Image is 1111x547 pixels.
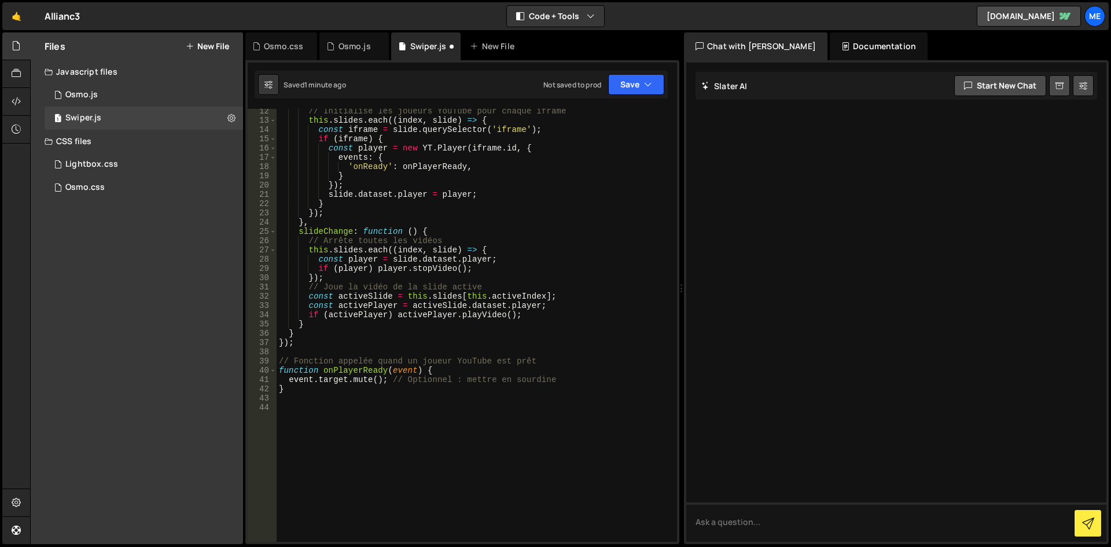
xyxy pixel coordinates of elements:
a: Me [1084,6,1105,27]
div: 25 [248,227,277,236]
div: Not saved to prod [543,80,601,90]
div: New File [470,41,518,52]
div: 16765/45823.css [45,176,243,199]
button: Start new chat [954,75,1046,96]
a: [DOMAIN_NAME] [977,6,1081,27]
div: Chat with [PERSON_NAME] [684,32,827,60]
div: Allianc3 [45,9,80,23]
div: 12 [248,107,277,116]
div: 14 [248,125,277,134]
div: 18 [248,162,277,171]
div: 20 [248,181,277,190]
h2: Slater AI [701,80,748,91]
div: 33 [248,301,277,310]
div: 21 [248,190,277,199]
div: 41 [248,375,277,384]
div: 22 [248,199,277,208]
div: 43 [248,394,277,403]
div: 32 [248,292,277,301]
div: Lightbox.css [65,159,118,170]
button: Save [608,74,664,95]
div: Osmo.js [339,41,371,52]
div: 16765/45810.js [45,107,243,130]
div: 26 [248,236,277,245]
div: 16765/45816.css [45,153,243,176]
div: Documentation [830,32,928,60]
div: 19 [248,171,277,181]
a: 🤙 [2,2,31,30]
div: Saved [284,80,346,90]
div: 38 [248,347,277,357]
div: 24 [248,218,277,227]
div: Swiper.js [410,41,446,52]
span: 1 [54,115,61,124]
div: Osmo.css [264,41,303,52]
button: New File [186,42,229,51]
div: 23 [248,208,277,218]
div: 28 [248,255,277,264]
div: 37 [248,338,277,347]
div: 42 [248,384,277,394]
div: 1 minute ago [304,80,346,90]
div: 30 [248,273,277,282]
div: 27 [248,245,277,255]
div: 34 [248,310,277,320]
div: 44 [248,403,277,412]
div: 36 [248,329,277,338]
div: 15 [248,134,277,144]
div: 29 [248,264,277,273]
button: Code + Tools [507,6,604,27]
div: Osmo.css [65,182,105,193]
div: 40 [248,366,277,375]
div: 16765/45822.js [45,83,243,107]
div: 17 [248,153,277,162]
div: Swiper.js [65,113,101,123]
div: 13 [248,116,277,125]
div: 35 [248,320,277,329]
div: 31 [248,282,277,292]
div: 39 [248,357,277,366]
div: CSS files [31,130,243,153]
h2: Files [45,40,65,53]
div: Osmo.js [65,90,98,100]
div: 16 [248,144,277,153]
div: Javascript files [31,60,243,83]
